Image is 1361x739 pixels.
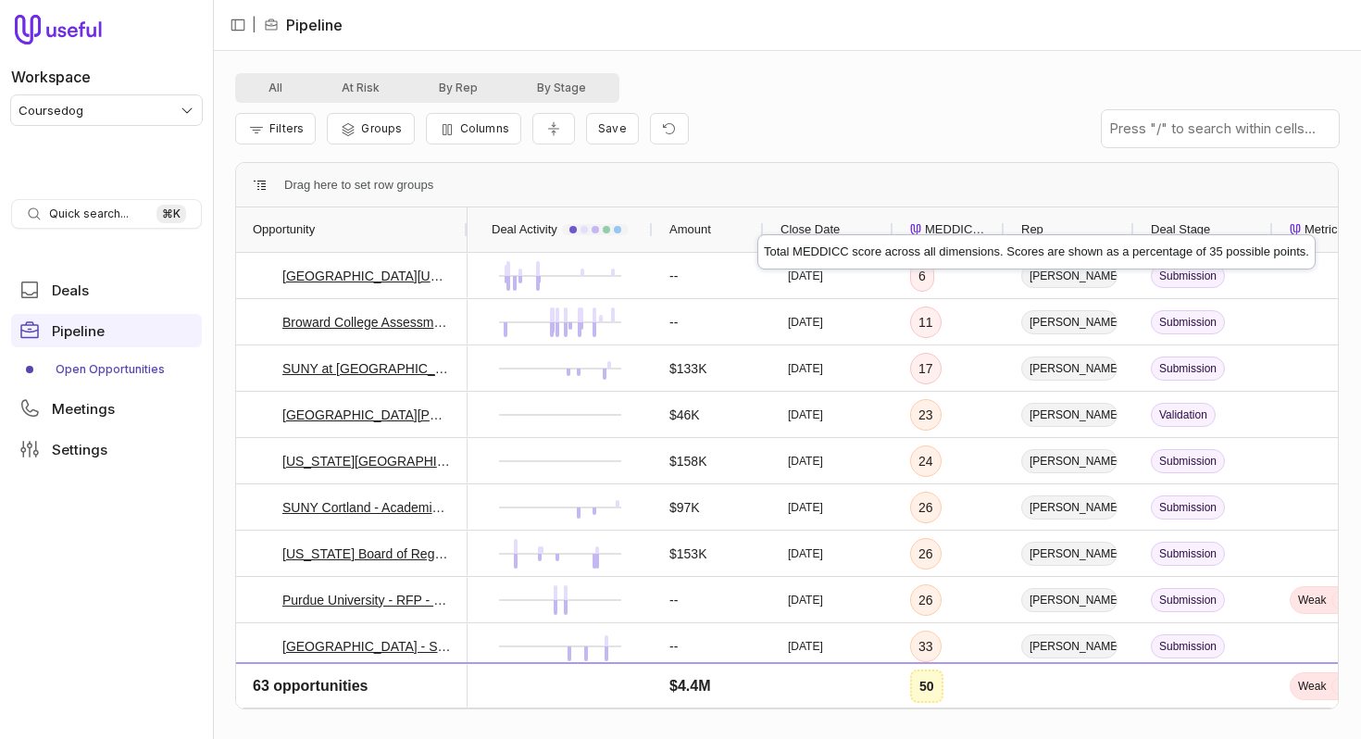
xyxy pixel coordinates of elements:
button: Filter Pipeline [235,113,316,144]
input: Press "/" to search within cells... [1102,110,1339,147]
span: Deal Activity [492,219,557,241]
span: Submission [1151,357,1225,381]
div: $44K [669,682,700,704]
div: 17 [918,357,933,380]
div: -- [669,635,678,658]
time: [DATE] [788,639,823,654]
a: [US_STATE] Board of Regents (RFP) - Catalog & Curriculum - 7.25 [282,543,451,565]
label: Workspace [11,66,91,88]
button: Columns [426,113,521,144]
button: At Risk [312,77,409,99]
a: Broward College Assessment RFP [282,311,451,333]
a: Settings [11,432,202,466]
span: Deal Stage [1151,219,1210,241]
span: Opportunity [253,219,315,241]
time: [DATE] [788,454,823,469]
a: Open Opportunities [11,355,202,384]
a: [GEOGRAPHIC_DATA][US_STATE] RFP (Academic Scheduling+Curric+Cat) [282,265,451,287]
div: MEDDICC Score [910,207,988,252]
button: Collapse sidebar [224,11,252,39]
span: [PERSON_NAME] [1021,588,1118,612]
span: [PERSON_NAME] [1021,634,1118,658]
span: Columns [460,121,509,135]
span: Meetings [52,402,115,416]
div: 37 [918,682,933,704]
span: [PERSON_NAME] [1021,264,1118,288]
a: Meetings [11,392,202,425]
button: All [239,77,312,99]
li: Pipeline [264,14,343,36]
span: Drag here to set row groups [284,174,433,196]
div: 6 [918,265,926,287]
time: [DATE] [788,269,823,283]
span: [PERSON_NAME] [1021,357,1118,381]
a: [GEOGRAPHIC_DATA] - Scheduling Cloud - 8.25 [282,635,451,658]
span: Close Date [780,219,840,241]
span: [PERSON_NAME] [1021,449,1118,473]
time: [DATE] [788,546,823,561]
time: [DATE] [788,361,823,376]
button: By Stage [507,77,616,99]
button: Collapse all rows [532,113,575,145]
span: Rep [1021,219,1043,241]
span: Submission [1151,588,1225,612]
time: [DATE] [788,315,823,330]
a: [US_STATE][GEOGRAPHIC_DATA] - Curriculum Cloud + Scheduling Cloud - 2.25 [282,450,451,472]
a: Deals [11,273,202,307]
div: 33 [918,635,933,658]
button: Create a new saved view [586,113,639,144]
span: [PERSON_NAME] [1021,495,1118,520]
a: Pipeline [11,314,202,347]
span: [PERSON_NAME] [1021,681,1118,705]
time: [DATE] [788,593,823,607]
span: Submission [1151,310,1225,334]
span: Metrics [1305,219,1343,241]
span: Validation [1151,403,1216,427]
span: Settings [52,443,107,457]
div: -- [669,589,678,611]
kbd: ⌘ K [156,205,186,223]
div: 24 [918,450,933,472]
span: Save [598,121,627,135]
div: $158K [669,450,706,472]
span: MEDDICC Score [925,219,988,241]
div: 26 [918,543,933,565]
div: 26 [918,496,933,519]
span: Submission [1151,495,1225,520]
span: Amount [669,219,711,241]
span: Groups [361,121,402,135]
a: [GEOGRAPHIC_DATA][PERSON_NAME] - Class and Events Scheduling - 9.24 [282,404,451,426]
span: Validation [1151,681,1216,705]
div: 26 [918,589,933,611]
div: Pipeline submenu [11,355,202,384]
a: SUNY at [GEOGRAPHIC_DATA] - Curriculum/Catalog - 4.25 [282,357,451,380]
button: Reset view [650,113,689,145]
div: $46K [669,404,700,426]
a: SUNY Cortland - Academic and Events - 6.25 [282,496,451,519]
button: Group Pipeline [327,113,414,144]
div: $97K [669,496,700,519]
button: By Rep [409,77,507,99]
span: Submission [1151,634,1225,658]
div: 23 [918,404,933,426]
a: Casper College - Academic Scheduling - [DATE] [282,682,451,704]
span: | [252,14,256,36]
span: Submission [1151,264,1225,288]
div: Row Groups [284,174,433,196]
span: Submission [1151,542,1225,566]
div: $153K [669,543,706,565]
div: $133K [669,357,706,380]
span: [PERSON_NAME] [1021,403,1118,427]
a: Purdue University - RFP - Syllabus - 9.25 [282,589,451,611]
span: Weak [1298,593,1326,607]
div: 11 [918,311,933,333]
span: Weak [1298,685,1326,700]
time: [DATE] [788,500,823,515]
span: Quick search... [49,207,129,221]
span: [PERSON_NAME] [1021,310,1118,334]
span: Submission [1151,449,1225,473]
span: [PERSON_NAME] [1021,542,1118,566]
span: Deals [52,283,89,297]
div: -- [669,311,678,333]
time: [DATE] [788,685,823,700]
